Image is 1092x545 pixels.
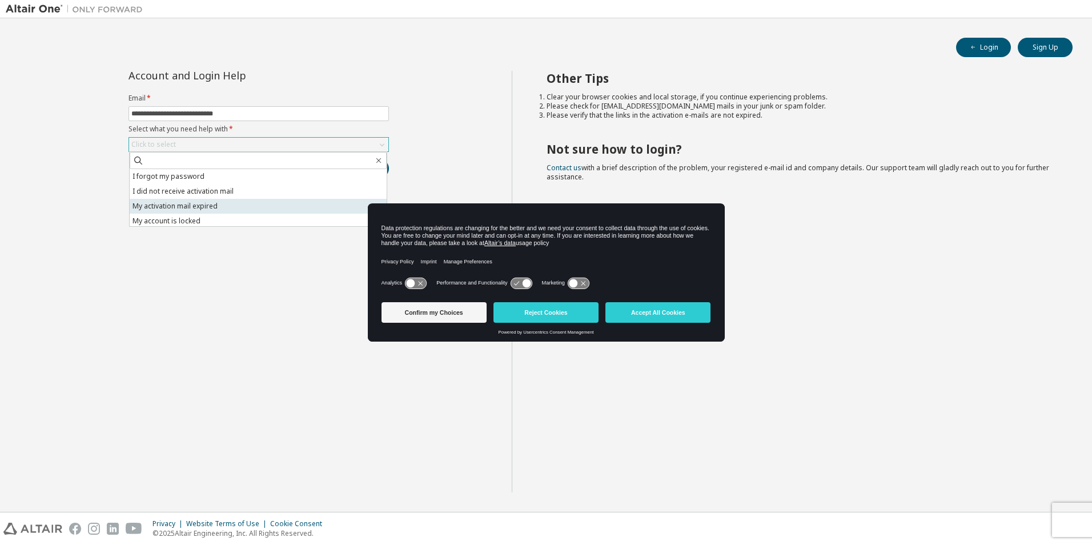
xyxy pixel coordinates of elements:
[6,3,148,15] img: Altair One
[186,519,270,528] div: Website Terms of Use
[3,523,62,535] img: altair_logo.svg
[107,523,119,535] img: linkedin.svg
[547,142,1053,157] h2: Not sure how to login?
[547,102,1053,111] li: Please check for [EMAIL_ADDRESS][DOMAIN_NAME] mails in your junk or spam folder.
[152,528,329,538] p: © 2025 Altair Engineering, Inc. All Rights Reserved.
[131,140,176,149] div: Click to select
[129,94,389,103] label: Email
[547,111,1053,120] li: Please verify that the links in the activation e-mails are not expired.
[88,523,100,535] img: instagram.svg
[129,138,388,151] div: Click to select
[547,163,581,173] a: Contact us
[547,71,1053,86] h2: Other Tips
[547,163,1049,182] span: with a brief description of the problem, your registered e-mail id and company details. Our suppo...
[129,125,389,134] label: Select what you need help with
[126,523,142,535] img: youtube.svg
[130,169,387,184] li: I forgot my password
[69,523,81,535] img: facebook.svg
[1018,38,1073,57] button: Sign Up
[152,519,186,528] div: Privacy
[956,38,1011,57] button: Login
[270,519,329,528] div: Cookie Consent
[129,71,337,80] div: Account and Login Help
[547,93,1053,102] li: Clear your browser cookies and local storage, if you continue experiencing problems.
